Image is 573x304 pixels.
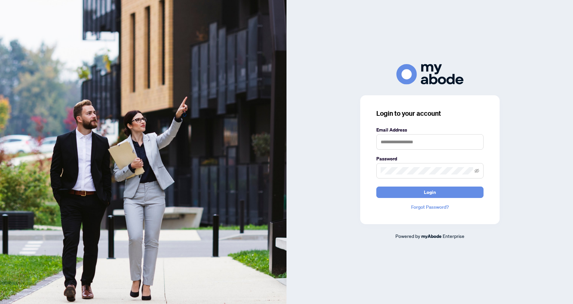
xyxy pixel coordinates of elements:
[443,233,464,239] span: Enterprise
[474,168,479,173] span: eye-invisible
[376,109,484,118] h3: Login to your account
[376,203,484,211] a: Forgot Password?
[395,233,420,239] span: Powered by
[376,155,484,162] label: Password
[424,187,436,198] span: Login
[396,64,463,85] img: ma-logo
[421,233,442,240] a: myAbode
[376,187,484,198] button: Login
[376,126,484,134] label: Email Address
